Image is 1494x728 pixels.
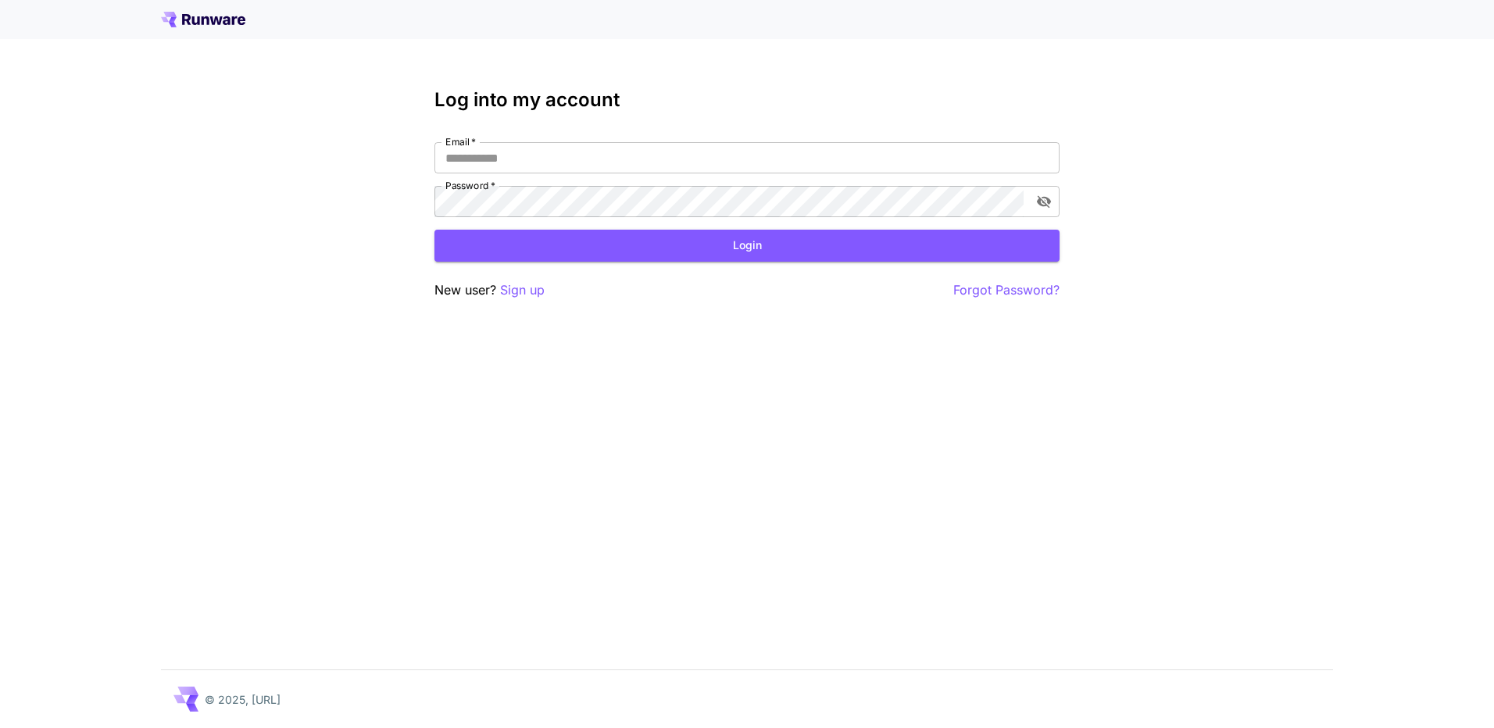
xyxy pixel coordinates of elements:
[445,135,476,148] label: Email
[434,280,545,300] p: New user?
[445,179,495,192] label: Password
[434,89,1060,111] h3: Log into my account
[500,280,545,300] button: Sign up
[1030,187,1058,216] button: toggle password visibility
[434,230,1060,262] button: Login
[205,691,281,708] p: © 2025, [URL]
[953,280,1060,300] button: Forgot Password?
